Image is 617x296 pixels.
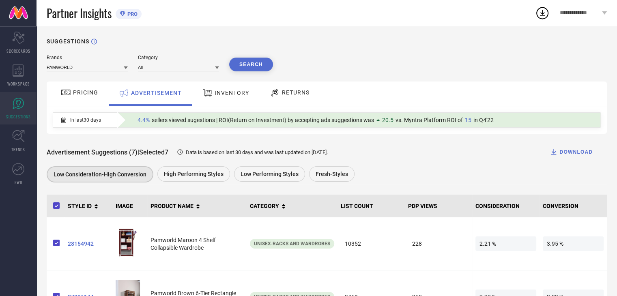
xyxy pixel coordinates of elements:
span: Partner Insights [47,5,112,21]
span: In last 30 days [70,117,101,123]
span: Unisex-Racks and Wardrobes [254,241,330,247]
span: High Performing Styles [164,171,224,177]
span: PRO [125,11,138,17]
span: 20.5 [382,117,393,123]
div: DOWNLOAD [550,148,593,156]
span: INVENTORY [215,90,249,96]
span: Advertisement Suggestions (7) [47,148,138,156]
span: 4.4% [138,117,150,123]
span: 228 [408,236,469,251]
span: sellers viewed sugestions | ROI(Return on Investment) by accepting ads suggestions was [152,117,374,123]
th: LIST COUNT [338,195,405,217]
th: CATEGORY [247,195,338,217]
span: TRENDS [11,146,25,152]
th: IMAGE [112,195,147,217]
span: Pamworld Maroon 4 Shelf Collapsible Wardrobe [150,237,216,251]
span: 2.21 % [475,236,536,251]
span: | [138,148,139,156]
span: ADVERTISEMENT [131,90,182,96]
img: 5e59dfdf-bfa3-4662-ba0b-12e9b13d04d51709934704205Pamworld4ShelfCollapsibleWardrobeInMaroonColor1.jpg [116,227,140,259]
th: CONSIDERATION [472,195,540,217]
span: 10352 [341,236,402,251]
button: DOWNLOAD [540,144,603,160]
h1: SUGGESTIONS [47,38,89,45]
span: SCORECARDS [6,48,30,54]
th: CONVERSION [540,195,607,217]
span: SUGGESTIONS [6,114,31,120]
span: Low Performing Styles [241,171,299,177]
th: PRODUCT NAME [147,195,247,217]
span: 3.95 % [543,236,604,251]
span: 15 [465,117,471,123]
span: vs. Myntra Platform ROI of [396,117,463,123]
div: Category [138,55,219,60]
div: Brands [47,55,128,60]
th: STYLE ID [64,195,112,217]
span: RETURNS [282,89,310,96]
span: WORKSPACE [7,81,30,87]
span: in Q4'22 [473,117,494,123]
button: Search [229,58,273,71]
div: Open download list [535,6,550,20]
th: PDP VIEWS [405,195,472,217]
span: Data is based on last 30 days and was last updated on [DATE] . [186,149,328,155]
a: 28154942 [68,240,109,247]
span: Low Consideration-High Conversion [54,171,146,178]
div: Percentage of sellers who have viewed suggestions for the current Insight Type [133,115,498,125]
span: FWD [15,179,22,185]
span: Fresh-Styles [316,171,348,177]
span: PRICING [73,89,98,96]
span: Selected 7 [139,148,168,156]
